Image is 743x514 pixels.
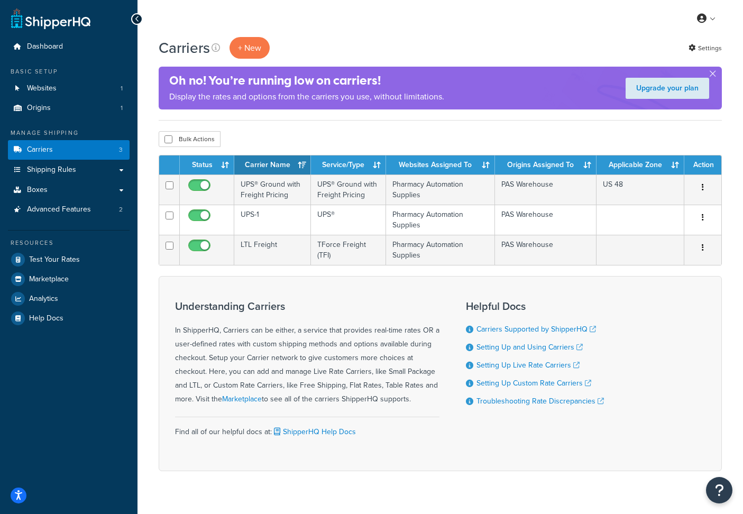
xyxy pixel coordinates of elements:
a: Setting Up and Using Carriers [476,342,583,353]
p: Display the rates and options from the carriers you use, without limitations. [169,89,444,104]
a: ShipperHQ Help Docs [272,426,356,437]
a: Setting Up Live Rate Carriers [476,360,580,371]
span: 1 [121,84,123,93]
td: PAS Warehouse [495,175,597,205]
div: Find all of our helpful docs at: [175,417,439,439]
a: Help Docs [8,309,130,328]
a: Advanced Features 2 [8,200,130,219]
a: Carriers Supported by ShipperHQ [476,324,596,335]
div: Basic Setup [8,67,130,76]
span: Shipping Rules [27,166,76,175]
h4: Oh no! You’re running low on carriers! [169,72,444,89]
a: Test Your Rates [8,250,130,269]
th: Applicable Zone: activate to sort column ascending [597,155,684,175]
h3: Understanding Carriers [175,300,439,312]
td: PAS Warehouse [495,235,597,265]
a: Dashboard [8,37,130,57]
button: Bulk Actions [159,131,221,147]
div: In ShipperHQ, Carriers can be either, a service that provides real-time rates OR a user-defined r... [175,300,439,406]
span: Test Your Rates [29,255,80,264]
td: PAS Warehouse [495,205,597,235]
a: Analytics [8,289,130,308]
td: UPS® Ground with Freight Pricing [234,175,311,205]
td: UPS-1 [234,205,311,235]
span: Boxes [27,186,48,195]
a: Websites 1 [8,79,130,98]
td: Pharmacy Automation Supplies [386,175,495,205]
h1: Carriers [159,38,210,58]
span: 2 [119,205,123,214]
li: Advanced Features [8,200,130,219]
a: Marketplace [8,270,130,289]
th: Carrier Name: activate to sort column ascending [234,155,311,175]
span: Websites [27,84,57,93]
th: Status: activate to sort column ascending [180,155,234,175]
span: Dashboard [27,42,63,51]
th: Service/Type: activate to sort column ascending [311,155,386,175]
a: Troubleshooting Rate Discrepancies [476,396,604,407]
th: Websites Assigned To: activate to sort column ascending [386,155,495,175]
div: Manage Shipping [8,128,130,137]
button: Open Resource Center [706,477,732,503]
span: Marketplace [29,275,69,284]
th: Origins Assigned To: activate to sort column ascending [495,155,597,175]
div: Resources [8,238,130,247]
h3: Helpful Docs [466,300,604,312]
td: US 48 [597,175,684,205]
a: Carriers 3 [8,140,130,160]
span: Help Docs [29,314,63,323]
button: + New [230,37,270,59]
span: 1 [121,104,123,113]
a: Marketplace [222,393,262,405]
li: Carriers [8,140,130,160]
a: Boxes [8,180,130,200]
span: Analytics [29,295,58,304]
td: UPS® Ground with Freight Pricing [311,175,386,205]
th: Action [684,155,721,175]
span: Carriers [27,145,53,154]
a: Shipping Rules [8,160,130,180]
td: LTL Freight [234,235,311,265]
li: Origins [8,98,130,118]
a: Setting Up Custom Rate Carriers [476,378,591,389]
td: Pharmacy Automation Supplies [386,205,495,235]
li: Websites [8,79,130,98]
span: Advanced Features [27,205,91,214]
a: Upgrade your plan [626,78,709,99]
a: ShipperHQ Home [11,8,90,29]
td: Pharmacy Automation Supplies [386,235,495,265]
td: UPS® [311,205,386,235]
span: Origins [27,104,51,113]
a: Origins 1 [8,98,130,118]
td: TForce Freight (TFI) [311,235,386,265]
span: 3 [119,145,123,154]
a: Settings [689,41,722,56]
